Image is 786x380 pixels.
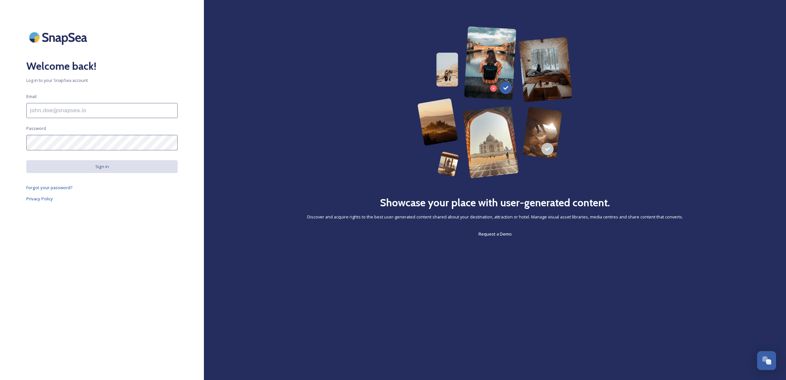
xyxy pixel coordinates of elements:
span: Email [26,93,37,100]
span: Forgot your password? [26,185,73,190]
span: Discover and acquire rights to the best user-generated content shared about your destination, att... [307,214,683,220]
a: Forgot your password? [26,184,178,191]
span: Privacy Policy [26,196,53,202]
a: Privacy Policy [26,195,178,203]
h2: Welcome back! [26,58,178,74]
span: Request a Demo [479,231,512,237]
button: Open Chat [757,351,776,370]
span: Log in to your SnapSea account [26,77,178,84]
input: john.doe@snapsea.io [26,103,178,118]
span: Password [26,125,46,132]
img: SnapSea Logo [26,26,92,48]
a: Request a Demo [479,230,512,238]
h2: Showcase your place with user-generated content. [380,195,610,211]
button: Sign in [26,160,178,173]
img: 63b42ca75bacad526042e722_Group%20154-p-800.png [417,26,572,178]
